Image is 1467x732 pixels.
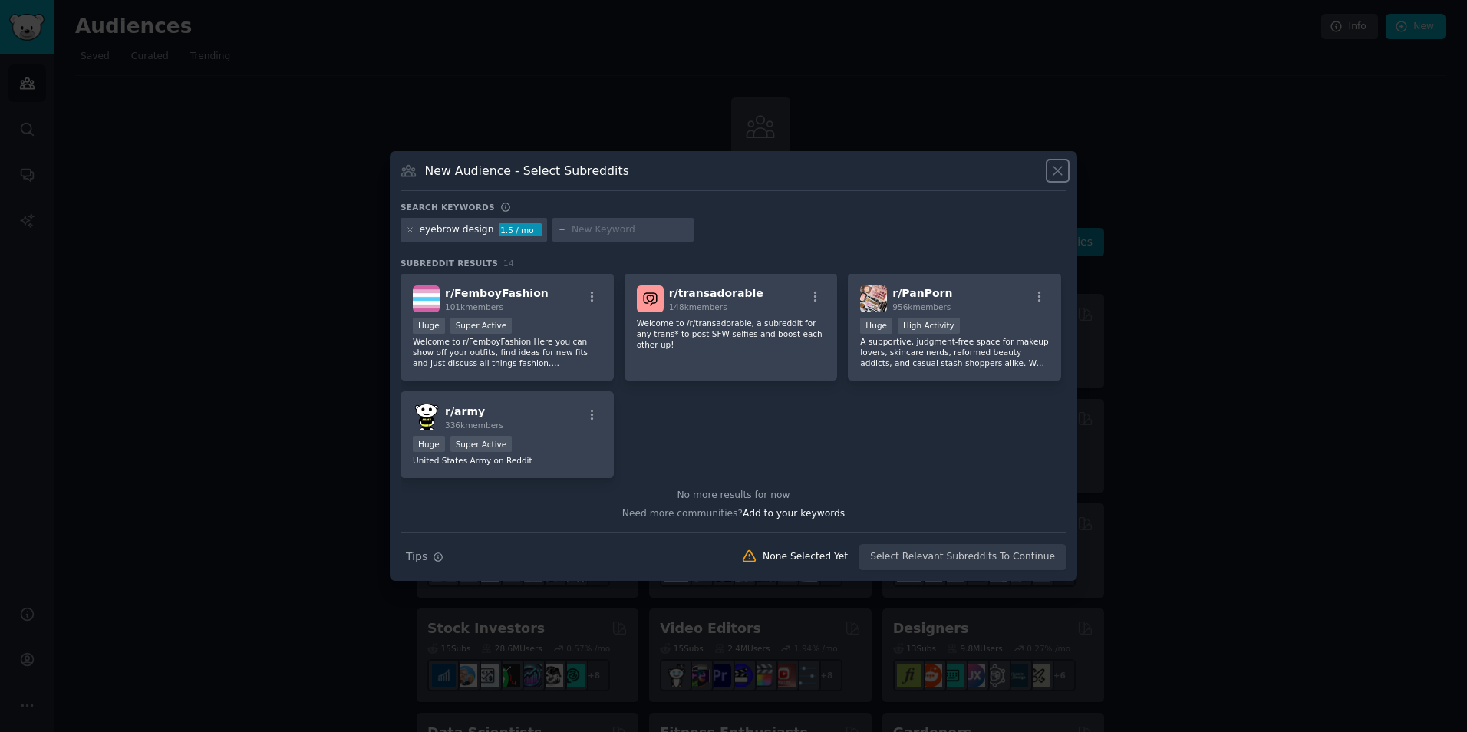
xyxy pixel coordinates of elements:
span: 336k members [445,420,503,430]
span: r/ transadorable [669,287,763,299]
div: Need more communities? [401,502,1066,521]
span: r/ PanPorn [892,287,952,299]
input: New Keyword [572,223,688,237]
span: Subreddit Results [401,258,498,269]
div: Huge [413,436,445,452]
span: 956k members [892,302,951,312]
span: Add to your keywords [743,508,845,519]
button: Tips [401,543,449,570]
h3: Search keywords [401,202,495,213]
span: 101k members [445,302,503,312]
span: Tips [406,549,427,565]
img: army [413,404,440,430]
div: None Selected Yet [763,550,848,564]
p: A supportive, judgment-free space for makeup lovers, skincare nerds, reformed beauty addicts, and... [860,336,1049,368]
div: Super Active [450,436,513,452]
div: eyebrow design [420,223,494,237]
span: r/ FemboyFashion [445,287,549,299]
div: No more results for now [401,489,1066,503]
img: transadorable [637,285,664,312]
p: Welcome to r/FemboyFashion Here you can show off your outfits, find ideas for new fits and just d... [413,336,602,368]
p: Welcome to /r/transadorable, a subreddit for any trans* to post SFW selfies and boost each other up! [637,318,826,350]
h3: New Audience - Select Subreddits [425,163,629,179]
div: Super Active [450,318,513,334]
img: PanPorn [860,285,887,312]
div: Huge [860,318,892,334]
div: Huge [413,318,445,334]
img: FemboyFashion [413,285,440,312]
div: 1.5 / mo [499,223,542,237]
span: 14 [503,259,514,268]
div: High Activity [898,318,960,334]
p: United States Army on Reddit [413,455,602,466]
span: r/ army [445,405,485,417]
span: 148k members [669,302,727,312]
